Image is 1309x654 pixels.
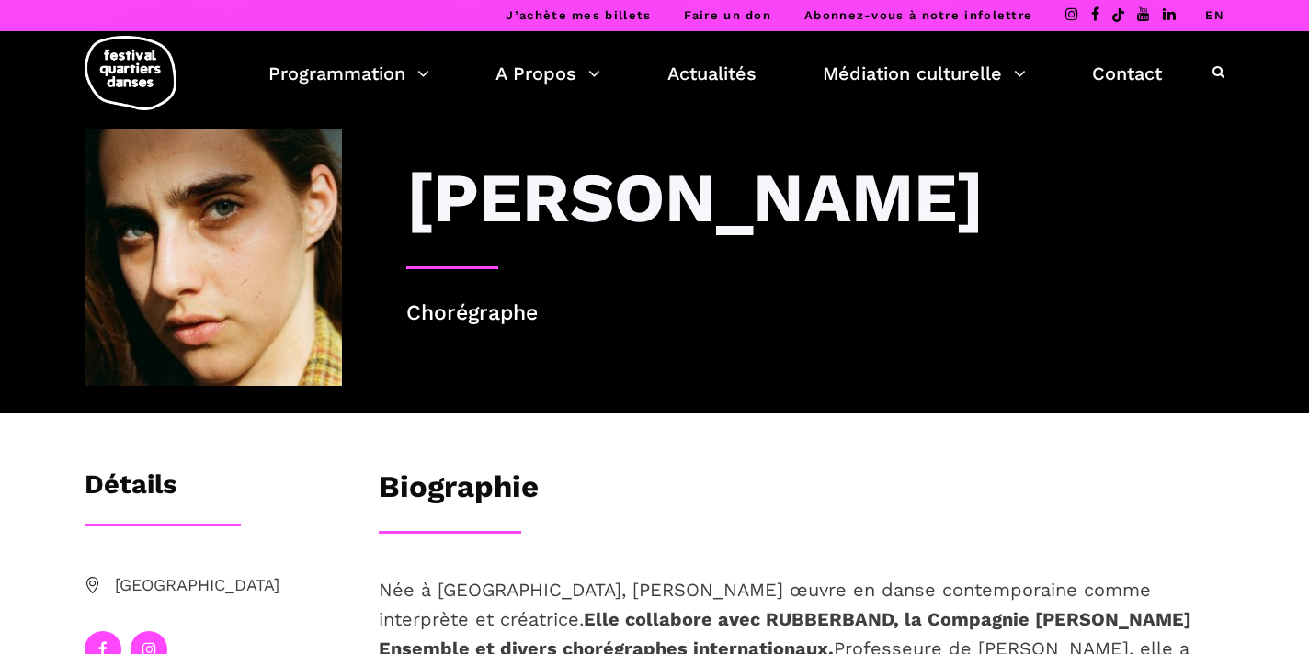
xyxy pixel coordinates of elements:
[406,297,1224,331] p: Chorégraphe
[684,8,771,22] a: Faire un don
[823,58,1026,89] a: Médiation culturelle
[1205,8,1224,22] a: EN
[667,58,757,89] a: Actualités
[1092,58,1162,89] a: Contact
[85,36,176,110] img: logo-fqd-med
[115,572,342,599] span: [GEOGRAPHIC_DATA]
[495,58,600,89] a: A Propos
[406,156,984,239] h3: [PERSON_NAME]
[85,129,342,386] img: Béatrice Larrivée
[804,8,1032,22] a: Abonnez-vous à notre infolettre
[268,58,429,89] a: Programmation
[506,8,651,22] a: J’achète mes billets
[379,468,539,514] h3: Biographie
[85,468,176,514] h3: Détails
